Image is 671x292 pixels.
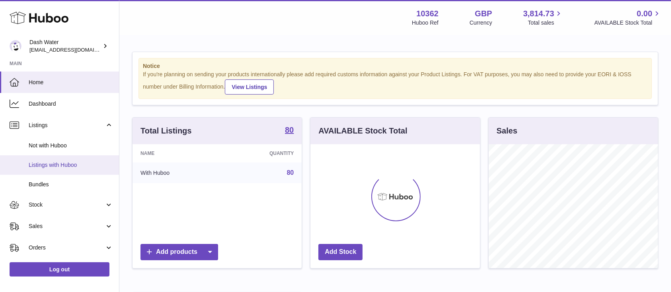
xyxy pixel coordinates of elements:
a: View Listings [225,79,274,95]
th: Quantity [222,144,302,162]
td: With Huboo [133,162,222,183]
a: Log out [10,262,109,277]
div: If you're planning on sending your products internationally please add required customs informati... [143,71,648,95]
h3: AVAILABLE Stock Total [318,126,407,136]
span: 0.00 [637,8,652,19]
span: Listings with Huboo [29,161,113,169]
a: Add Stock [318,244,363,260]
span: Sales [29,222,105,230]
h3: Sales [497,126,517,136]
a: 80 [285,126,294,135]
span: Listings [29,122,105,129]
span: Home [29,79,113,86]
span: [EMAIL_ADDRESS][DOMAIN_NAME] [29,46,117,53]
strong: Notice [143,62,648,70]
strong: 80 [285,126,294,134]
span: 3,814.73 [523,8,554,19]
span: Total sales [528,19,563,27]
img: internalAdmin-10362@internal.huboo.com [10,40,21,52]
a: 3,814.73 Total sales [523,8,564,27]
span: Stock [29,201,105,209]
span: Bundles [29,181,113,188]
span: Dashboard [29,100,113,108]
th: Name [133,144,222,162]
span: Not with Huboo [29,142,113,149]
span: AVAILABLE Stock Total [594,19,661,27]
a: 0.00 AVAILABLE Stock Total [594,8,661,27]
div: Dash Water [29,39,101,54]
h3: Total Listings [140,126,192,136]
span: Orders [29,244,105,251]
div: Huboo Ref [412,19,439,27]
a: Add products [140,244,218,260]
strong: GBP [475,8,492,19]
a: 80 [287,169,294,176]
div: Currency [470,19,492,27]
strong: 10362 [416,8,439,19]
